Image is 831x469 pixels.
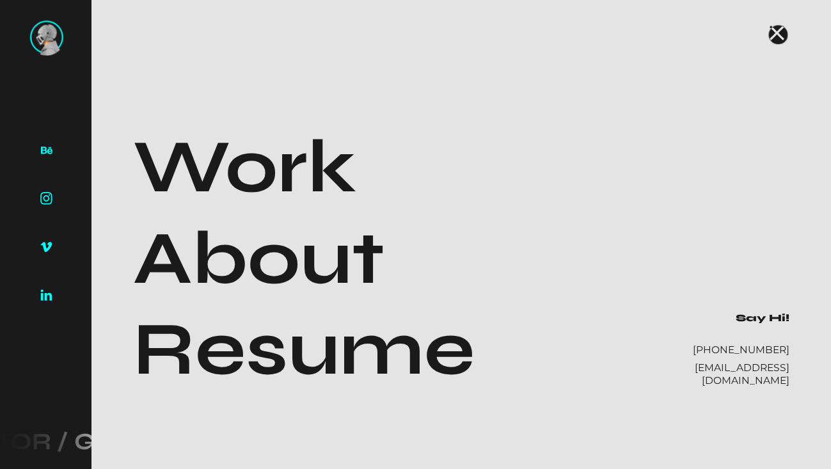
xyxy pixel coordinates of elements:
[133,213,384,305] a: About
[695,362,789,386] a: [EMAIL_ADDRESS][DOMAIN_NAME]
[686,344,789,356] div: [PHONE_NUMBER]
[133,304,475,395] a: Resume
[686,312,789,324] div: Say Hi!
[133,122,356,213] a: Work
